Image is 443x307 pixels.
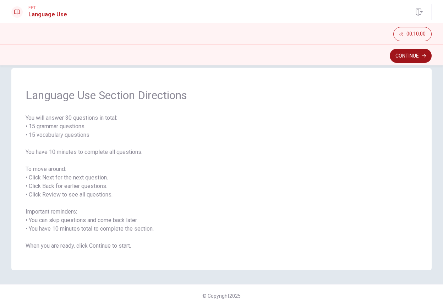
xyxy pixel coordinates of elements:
button: 00:10:00 [393,27,432,41]
span: EPT [28,5,67,10]
span: Language Use Section Directions [26,88,417,102]
span: © Copyright 2025 [202,293,241,299]
h1: Language Use [28,10,67,19]
span: 00:10:00 [406,31,426,37]
button: Continue [390,49,432,63]
span: You will answer 30 questions in total: • 15 grammar questions • 15 vocabulary questions You have ... [26,114,417,250]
